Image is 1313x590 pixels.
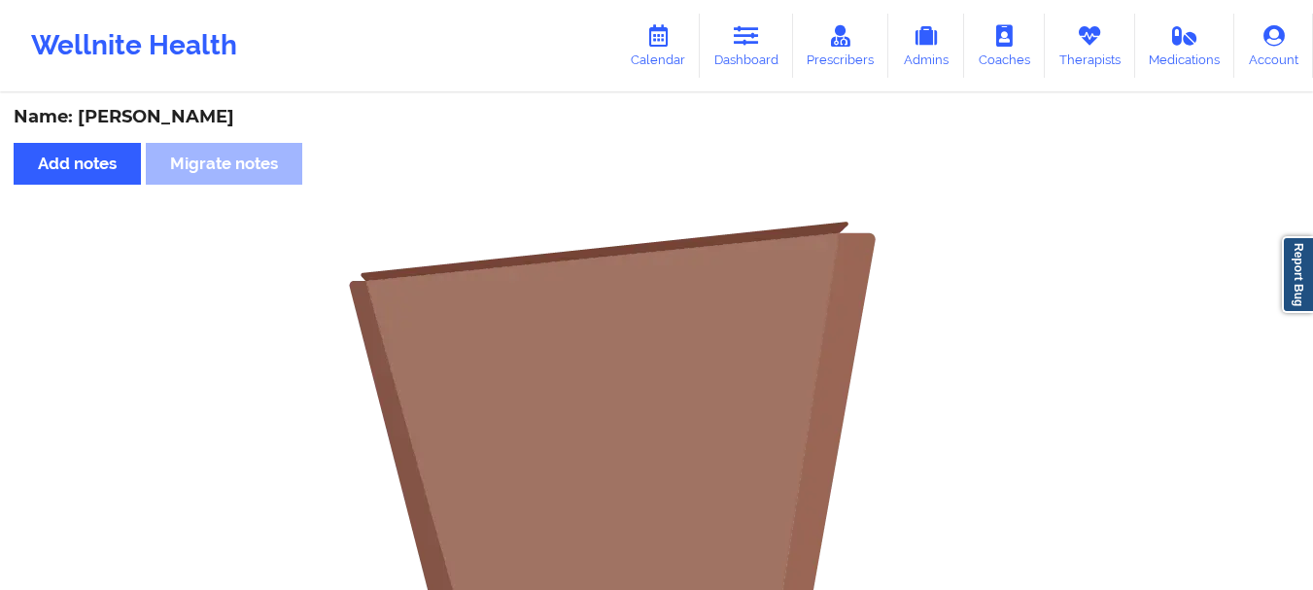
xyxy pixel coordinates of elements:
[616,14,700,78] a: Calendar
[1282,236,1313,313] a: Report Bug
[793,14,889,78] a: Prescribers
[700,14,793,78] a: Dashboard
[888,14,964,78] a: Admins
[1234,14,1313,78] a: Account
[14,143,141,185] button: Add notes
[14,106,1299,128] div: Name: [PERSON_NAME]
[964,14,1045,78] a: Coaches
[1135,14,1235,78] a: Medications
[1045,14,1135,78] a: Therapists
